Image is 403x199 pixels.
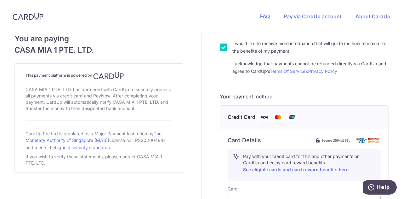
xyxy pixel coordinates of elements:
span: CASA MIA 1 PTE. LTD. [14,44,183,56]
h6: Card Details [228,137,261,144]
img: CardUp [13,13,43,20]
label: Card [228,186,238,192]
a: Privacy Policy [308,68,337,74]
span: You are paying [14,33,183,44]
span: Credit Card [228,113,255,121]
a: See eligible cards and card reward benefits here [243,167,349,172]
a: FAQ [260,13,270,20]
a: highest security standards [55,145,110,150]
label: I acknowledge that payments cannot be refunded directly via CardUp and agree to CardUp’s & [232,60,389,75]
a: Terms Of Service [270,68,305,74]
iframe: Opens a widget where you can find more information [363,180,397,196]
div: CASA MIA 1 PTE. LTD. has partnered with CardUp to securely process all payments via credit card a... [26,85,172,113]
h4: This payment platform is powered by [26,72,172,79]
img: CardUp [93,72,124,79]
a: About CardUp [355,13,390,20]
a: Pay via CardUp account [284,13,342,20]
h5: Your payment method [220,93,389,100]
img: Union Pay [286,113,298,121]
span: Secure 256-bit SSL [321,138,350,143]
p: Pay with your credit card for this and other payments on CardUp and enjoy card reward benefits. [243,153,375,173]
img: card secure [355,138,381,143]
img: Mastercard [272,113,284,121]
label: I would like to receive more information that will guide me how to maximize the benefits of my pa... [232,40,389,55]
img: Visa [258,113,270,121]
div: CardUp Pte Ltd is regulated as a Major Payment Institution by (License no.: PS20200484) and meets... [26,128,172,152]
div: If you wish to verify these statements, please contact CASA MIA 1 PTE. LTD.. [26,152,172,167]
